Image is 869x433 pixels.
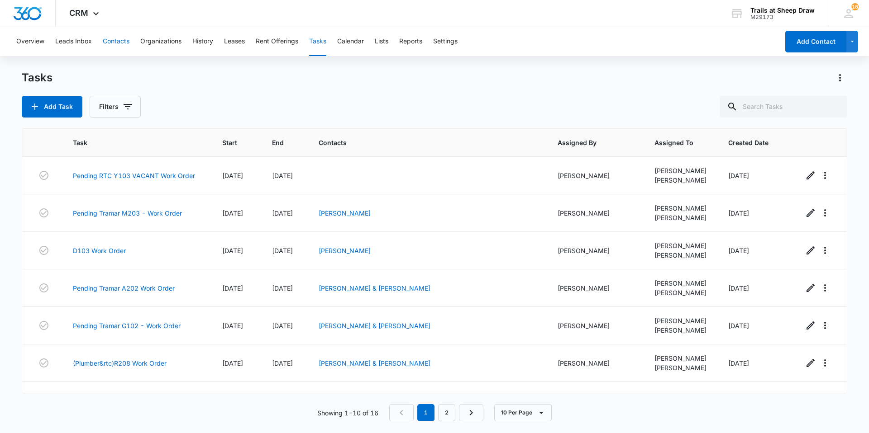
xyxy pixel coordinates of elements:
div: account id [750,14,815,20]
div: [PERSON_NAME] [654,278,707,288]
a: [PERSON_NAME] [319,247,371,254]
span: [DATE] [272,209,293,217]
div: [PERSON_NAME] [558,171,633,180]
a: Pending Tramar G102 - Work Order [73,321,181,330]
button: Actions [833,71,847,85]
span: [DATE] [728,322,749,329]
span: [DATE] [728,359,749,367]
span: Created Date [728,138,769,147]
div: notifications count [851,3,859,10]
em: 1 [417,404,434,421]
div: [PERSON_NAME] [654,203,707,213]
div: [PERSON_NAME] [654,288,707,297]
span: [DATE] [222,359,243,367]
nav: Pagination [389,404,483,421]
span: Contacts [319,138,523,147]
a: Page 2 [438,404,455,421]
div: [PERSON_NAME] [654,241,707,250]
span: [DATE] [728,172,749,179]
button: History [192,27,213,56]
div: [PERSON_NAME] [654,213,707,222]
a: (Plumber&rtc)R208 Work Order [73,358,167,368]
div: [PERSON_NAME] [654,391,707,400]
span: [DATE] [222,209,243,217]
input: Search Tasks [720,96,847,118]
a: Pending RTC Y103 VACANT Work Order [73,171,195,180]
button: Lists [375,27,388,56]
span: [DATE] [272,359,293,367]
div: [PERSON_NAME] [558,321,633,330]
span: [DATE] [222,322,243,329]
a: Pending Tramar A202 Work Order [73,283,175,293]
div: [PERSON_NAME] [558,246,633,255]
a: [PERSON_NAME] & [PERSON_NAME] [319,359,430,367]
a: [PERSON_NAME] & [PERSON_NAME] [319,322,430,329]
span: [DATE] [272,322,293,329]
span: [DATE] [222,172,243,179]
button: Organizations [140,27,181,56]
div: [PERSON_NAME] [654,353,707,363]
span: CRM [69,8,88,18]
a: Pending Tramar M203 - Work Order [73,208,182,218]
a: [PERSON_NAME] & [PERSON_NAME] [319,284,430,292]
div: [PERSON_NAME] [654,363,707,372]
button: Filters [90,96,141,118]
span: [DATE] [272,172,293,179]
div: [PERSON_NAME] [654,325,707,335]
a: Next Page [459,404,483,421]
button: Leases [224,27,245,56]
span: [DATE] [728,247,749,254]
div: account name [750,7,815,14]
p: Showing 1-10 of 16 [317,408,378,418]
div: [PERSON_NAME] [558,208,633,218]
button: 10 Per Page [494,404,552,421]
button: Rent Offerings [256,27,298,56]
h1: Tasks [22,71,53,85]
span: [DATE] [222,284,243,292]
span: [DATE] [728,284,749,292]
button: Contacts [103,27,129,56]
button: Leads Inbox [55,27,92,56]
span: [DATE] [272,284,293,292]
div: [PERSON_NAME] [654,166,707,175]
button: Tasks [309,27,326,56]
button: Add Contact [785,31,846,52]
button: Add Task [22,96,82,118]
span: End [272,138,284,147]
span: [DATE] [728,209,749,217]
button: Reports [399,27,422,56]
span: 18 [851,3,859,10]
span: Task [73,138,187,147]
button: Calendar [337,27,364,56]
button: Overview [16,27,44,56]
div: [PERSON_NAME] [558,283,633,293]
div: [PERSON_NAME] [654,316,707,325]
span: Assigned To [654,138,693,147]
span: Start [222,138,237,147]
div: [PERSON_NAME] [654,175,707,185]
div: [PERSON_NAME] [654,250,707,260]
span: [DATE] [272,247,293,254]
a: D103 Work Order [73,246,126,255]
div: [PERSON_NAME] [558,358,633,368]
span: [DATE] [222,247,243,254]
a: [PERSON_NAME] [319,209,371,217]
span: Assigned By [558,138,620,147]
button: Settings [433,27,458,56]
